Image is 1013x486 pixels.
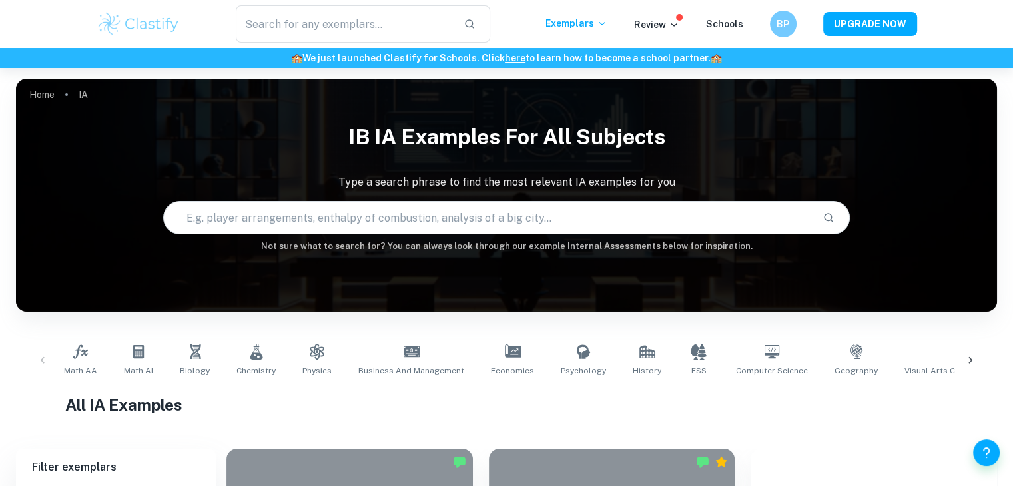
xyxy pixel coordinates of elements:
[164,199,812,236] input: E.g. player arrangements, enthalpy of combustion, analysis of a big city...
[706,19,743,29] a: Schools
[180,365,210,377] span: Biology
[711,53,722,63] span: 🏫
[715,455,728,469] div: Premium
[236,365,276,377] span: Chemistry
[358,365,464,377] span: Business and Management
[302,365,332,377] span: Physics
[491,365,534,377] span: Economics
[65,393,948,417] h1: All IA Examples
[124,365,153,377] span: Math AI
[835,365,878,377] span: Geography
[973,439,1000,466] button: Help and Feedback
[691,365,707,377] span: ESS
[823,12,917,36] button: UPGRADE NOW
[29,85,55,104] a: Home
[696,455,709,469] img: Marked
[633,365,661,377] span: History
[16,174,997,190] p: Type a search phrase to find the most relevant IA examples for you
[770,11,797,37] button: BP
[16,240,997,253] h6: Not sure what to search for? You can always look through our example Internal Assessments below f...
[16,449,216,486] h6: Filter exemplars
[291,53,302,63] span: 🏫
[79,87,88,102] p: IA
[545,16,607,31] p: Exemplars
[453,455,466,469] img: Marked
[16,116,997,158] h1: IB IA examples for all subjects
[736,365,808,377] span: Computer Science
[505,53,525,63] a: here
[817,206,840,229] button: Search
[64,365,97,377] span: Math AA
[634,17,679,32] p: Review
[775,17,791,31] h6: BP
[3,51,1010,65] h6: We just launched Clastify for Schools. Click to learn how to become a school partner.
[561,365,606,377] span: Psychology
[236,5,454,43] input: Search for any exemplars...
[97,11,181,37] img: Clastify logo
